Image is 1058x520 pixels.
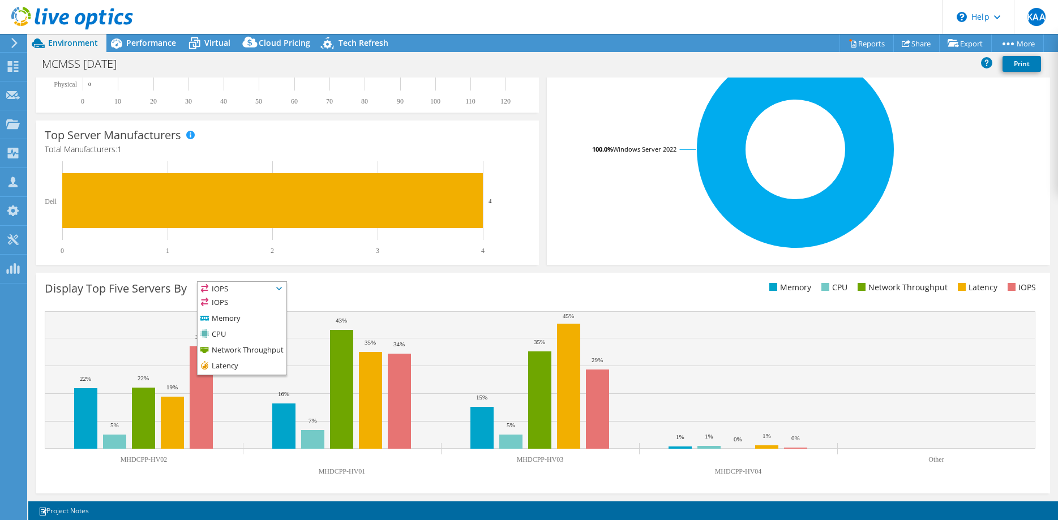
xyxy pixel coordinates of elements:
[114,97,121,105] text: 10
[991,35,1044,52] a: More
[45,129,181,141] h3: Top Server Manufacturers
[715,467,762,475] text: MHDCPP-HV04
[121,455,168,463] text: MHDCPP-HV02
[397,97,404,105] text: 90
[500,97,511,105] text: 120
[126,37,176,48] span: Performance
[326,97,333,105] text: 70
[339,37,388,48] span: Tech Refresh
[393,341,405,347] text: 34%
[271,247,274,255] text: 2
[259,37,310,48] span: Cloud Pricing
[336,317,347,324] text: 43%
[361,97,368,105] text: 80
[110,422,119,428] text: 5%
[855,281,948,294] li: Network Throughput
[893,35,940,52] a: Share
[80,375,91,382] text: 22%
[198,359,286,375] li: Latency
[534,338,545,345] text: 35%
[54,80,77,88] text: Physical
[476,394,487,401] text: 15%
[939,35,992,52] a: Export
[430,97,440,105] text: 100
[613,145,676,153] tspan: Windows Server 2022
[166,384,178,390] text: 19%
[198,311,286,327] li: Memory
[563,312,574,319] text: 45%
[45,197,57,205] text: Dell
[81,97,84,105] text: 0
[763,432,771,439] text: 1%
[255,97,262,105] text: 50
[592,356,603,363] text: 29%
[309,417,317,424] text: 7%
[220,97,227,105] text: 40
[819,281,847,294] li: CPU
[839,35,894,52] a: Reports
[791,435,800,441] text: 0%
[705,433,713,440] text: 1%
[37,58,134,70] h1: MCMSS [DATE]
[198,343,286,359] li: Network Throughput
[1027,8,1046,26] span: KAA
[955,281,997,294] li: Latency
[957,12,967,22] svg: \n
[150,97,157,105] text: 20
[204,37,230,48] span: Virtual
[517,455,564,463] text: MHDCPP-HV03
[1005,281,1036,294] li: IOPS
[45,143,530,156] h4: Total Manufacturers:
[319,467,366,475] text: MHDCPP-HV01
[185,97,192,105] text: 30
[481,247,485,255] text: 4
[117,144,122,154] span: 1
[61,247,64,255] text: 0
[489,197,492,204] text: 4
[198,327,286,343] li: CPU
[138,375,149,381] text: 22%
[676,433,684,440] text: 1%
[1003,56,1041,72] a: Print
[291,97,298,105] text: 60
[88,81,91,87] text: 0
[766,281,811,294] li: Memory
[928,455,944,463] text: Other
[166,247,169,255] text: 1
[507,422,515,428] text: 5%
[734,436,742,442] text: 0%
[198,295,286,311] li: IOPS
[365,339,376,346] text: 35%
[465,97,476,105] text: 110
[198,282,286,295] span: IOPS
[278,390,289,397] text: 16%
[376,247,379,255] text: 3
[48,37,98,48] span: Environment
[195,333,207,340] text: 37%
[31,504,97,518] a: Project Notes
[592,145,613,153] tspan: 100.0%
